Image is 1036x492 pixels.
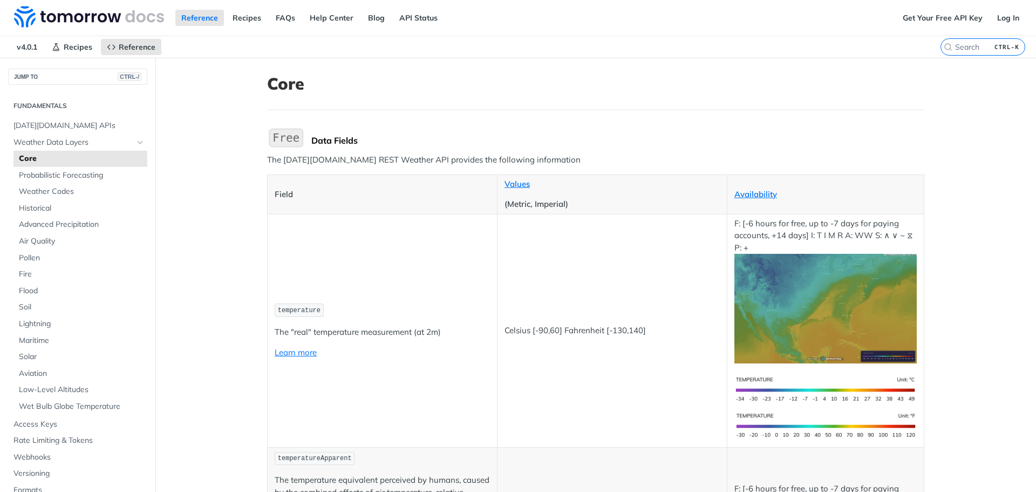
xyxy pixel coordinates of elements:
[13,233,147,250] a: Air Quality
[227,10,267,26] a: Recipes
[362,10,391,26] a: Blog
[8,449,147,466] a: Webhooks
[270,10,301,26] a: FAQs
[64,42,92,52] span: Recipes
[8,118,147,134] a: [DATE][DOMAIN_NAME] APIs
[19,368,145,379] span: Aviation
[19,335,145,346] span: Maritime
[46,39,98,55] a: Recipes
[119,42,155,52] span: Reference
[13,167,147,184] a: Probabilistic Forecasting
[13,419,145,430] span: Access Keys
[278,307,321,314] span: temperature
[13,366,147,382] a: Aviation
[13,316,147,332] a: Lightning
[734,383,917,394] span: Expand image
[19,170,145,181] span: Probabilistic Forecasting
[13,452,145,463] span: Webhooks
[944,43,952,51] svg: Search
[19,401,145,412] span: Wet Bulb Globe Temperature
[734,218,917,363] p: F: [-6 hours for free, up to -7 days for paying accounts, +14 days] I: T I M R A: WW S: ∧ ∨ ~ ⧖ P: +
[13,137,133,148] span: Weather Data Layers
[19,385,145,395] span: Low-Level Altitudes
[8,433,147,449] a: Rate Limiting & Tokens
[734,420,917,430] span: Expand image
[19,352,145,362] span: Solar
[505,179,530,189] a: Values
[19,203,145,214] span: Historical
[14,6,164,28] img: Tomorrow.io Weather API Docs
[19,253,145,264] span: Pollen
[275,326,490,339] p: The "real" temperature measurement (at 2m)
[13,283,147,299] a: Flood
[992,42,1022,52] kbd: CTRL-K
[19,269,145,280] span: Fire
[8,69,147,85] button: JUMP TOCTRL-/
[13,435,145,446] span: Rate Limiting & Tokens
[8,416,147,433] a: Access Keys
[13,120,145,131] span: [DATE][DOMAIN_NAME] APIs
[13,184,147,200] a: Weather Codes
[8,101,147,111] h2: Fundamentals
[278,455,352,462] span: temperatureApparent
[13,382,147,398] a: Low-Level Altitudes
[267,154,924,166] p: The [DATE][DOMAIN_NAME] REST Weather API provides the following information
[13,151,147,167] a: Core
[734,303,917,313] span: Expand image
[19,153,145,164] span: Core
[275,347,317,358] a: Learn more
[393,10,444,26] a: API Status
[19,319,145,329] span: Lightning
[19,219,145,230] span: Advanced Precipitation
[118,72,141,81] span: CTRL-/
[13,250,147,266] a: Pollen
[311,135,924,146] div: Data Fields
[267,74,924,93] h1: Core
[505,325,720,337] p: Celsius [-90,60] Fahrenheit [-130,140]
[734,189,777,199] a: Availability
[13,399,147,415] a: Wet Bulb Globe Temperature
[136,138,145,147] button: Hide subpages for Weather Data Layers
[897,10,989,26] a: Get Your Free API Key
[304,10,359,26] a: Help Center
[13,333,147,349] a: Maritime
[13,468,145,479] span: Versioning
[8,134,147,151] a: Weather Data LayersHide subpages for Weather Data Layers
[19,302,145,313] span: Soil
[19,236,145,247] span: Air Quality
[19,286,145,296] span: Flood
[13,299,147,315] a: Soil
[13,217,147,233] a: Advanced Precipitation
[991,10,1025,26] a: Log In
[11,39,43,55] span: v4.0.1
[19,186,145,197] span: Weather Codes
[8,466,147,482] a: Versioning
[275,188,490,201] p: Field
[13,200,147,217] a: Historical
[13,349,147,365] a: Solar
[175,10,224,26] a: Reference
[505,198,720,211] p: (Metric, Imperial)
[13,266,147,282] a: Fire
[101,39,161,55] a: Reference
